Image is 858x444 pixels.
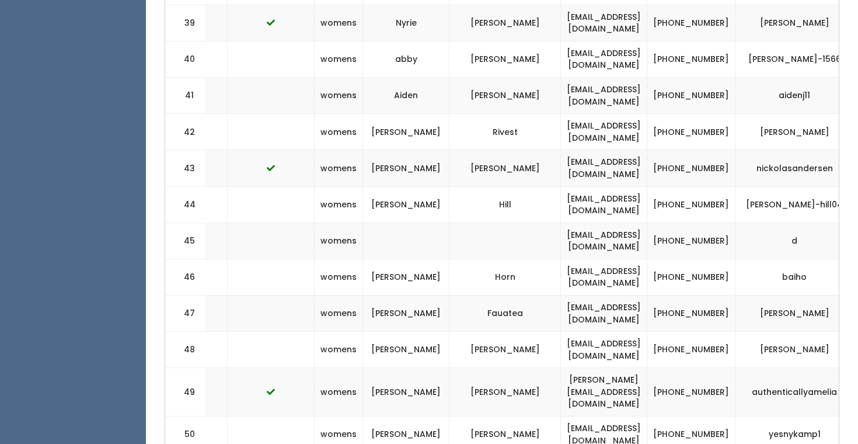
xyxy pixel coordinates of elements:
td: [PERSON_NAME] [449,150,561,186]
td: [PHONE_NUMBER] [647,296,735,332]
td: Aiden [363,78,449,114]
td: womens [315,186,363,223]
td: aidenj11 [735,78,854,114]
td: Rivest [449,114,561,150]
td: [PERSON_NAME] [363,186,449,223]
td: [PHONE_NUMBER] [647,150,735,186]
td: womens [315,41,363,77]
td: [PERSON_NAME] [449,332,561,368]
td: [PHONE_NUMBER] [647,223,735,259]
td: [PERSON_NAME]-1566 [735,41,854,77]
td: baiho [735,259,854,295]
td: [PERSON_NAME][EMAIL_ADDRESS][DOMAIN_NAME] [561,368,647,417]
td: [EMAIL_ADDRESS][DOMAIN_NAME] [561,223,647,259]
td: 41 [165,78,206,114]
td: [EMAIL_ADDRESS][DOMAIN_NAME] [561,186,647,223]
td: [EMAIL_ADDRESS][DOMAIN_NAME] [561,296,647,332]
td: [PERSON_NAME] [735,332,854,368]
td: womens [315,332,363,368]
td: 46 [165,259,206,295]
td: [PHONE_NUMBER] [647,332,735,368]
td: 49 [165,368,206,417]
td: [PERSON_NAME] [363,259,449,295]
td: womens [315,259,363,295]
td: 45 [165,223,206,259]
td: womens [315,114,363,150]
td: 48 [165,332,206,368]
td: [EMAIL_ADDRESS][DOMAIN_NAME] [561,332,647,368]
td: womens [315,78,363,114]
td: [PHONE_NUMBER] [647,114,735,150]
td: [PHONE_NUMBER] [647,259,735,295]
td: nickolasandersen [735,150,854,186]
td: d [735,223,854,259]
td: [EMAIL_ADDRESS][DOMAIN_NAME] [561,150,647,186]
td: [EMAIL_ADDRESS][DOMAIN_NAME] [561,114,647,150]
td: 47 [165,296,206,332]
td: [EMAIL_ADDRESS][DOMAIN_NAME] [561,78,647,114]
td: [PERSON_NAME] [363,150,449,186]
td: womens [315,5,363,41]
td: 44 [165,186,206,223]
td: [PHONE_NUMBER] [647,368,735,417]
td: abby [363,41,449,77]
td: Horn [449,259,561,295]
td: [PHONE_NUMBER] [647,186,735,223]
td: [PERSON_NAME] [735,5,854,41]
td: [PERSON_NAME] [363,114,449,150]
td: [EMAIL_ADDRESS][DOMAIN_NAME] [561,41,647,77]
td: 42 [165,114,206,150]
td: 43 [165,150,206,186]
td: [EMAIL_ADDRESS][DOMAIN_NAME] [561,5,647,41]
td: [PERSON_NAME] [449,78,561,114]
td: [PERSON_NAME] [449,41,561,77]
td: [PHONE_NUMBER] [647,5,735,41]
td: womens [315,368,363,417]
td: womens [315,296,363,332]
td: [EMAIL_ADDRESS][DOMAIN_NAME] [561,259,647,295]
td: Hill [449,186,561,223]
td: [PERSON_NAME] [449,5,561,41]
td: authenticallyamelia [735,368,854,417]
td: [PERSON_NAME]-hill04 [735,186,854,223]
td: [PHONE_NUMBER] [647,78,735,114]
td: Nyrie [363,5,449,41]
td: [PERSON_NAME] [735,114,854,150]
td: womens [315,150,363,186]
td: Fauatea [449,296,561,332]
td: [PERSON_NAME] [735,296,854,332]
td: [PERSON_NAME] [449,368,561,417]
td: [PHONE_NUMBER] [647,41,735,77]
td: [PERSON_NAME] [363,368,449,417]
td: 40 [165,41,206,77]
td: [PERSON_NAME] [363,332,449,368]
td: womens [315,223,363,259]
td: 39 [165,5,206,41]
td: [PERSON_NAME] [363,296,449,332]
